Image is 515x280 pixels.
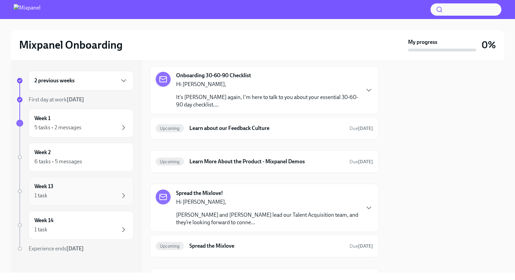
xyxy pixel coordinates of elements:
[16,96,134,103] a: First day at work[DATE]
[156,241,373,251] a: UpcomingSpread the MixloveDue[DATE]
[156,123,373,134] a: UpcomingLearn about our Feedback CultureDue[DATE]
[34,158,82,165] div: 6 tasks • 5 messages
[34,115,50,122] h6: Week 1
[16,109,134,137] a: Week 15 tasks • 2 messages
[349,243,373,249] span: Due
[16,143,134,171] a: Week 26 tasks • 5 messages
[16,177,134,205] a: Week 131 task
[66,245,84,252] strong: [DATE]
[34,192,47,199] div: 1 task
[34,183,53,190] h6: Week 13
[34,124,81,131] div: 5 tasks • 2 messages
[482,39,496,51] h3: 0%
[156,156,373,167] a: UpcomingLearn More About the Product - Mixpanel DemosDue[DATE]
[189,242,344,250] h6: Spread the Mixlove
[34,217,53,224] h6: Week 14
[176,94,359,109] p: It's [PERSON_NAME] again, I'm here to talk to you about your essential 30-60-90 day checklist....
[349,159,373,165] span: October 26th, 2025 12:00
[156,159,184,164] span: Upcoming
[34,149,51,156] h6: Week 2
[358,159,373,165] strong: [DATE]
[176,211,359,226] p: [PERSON_NAME] and [PERSON_NAME] lead our Talent Acquisition team, and they’re looking forward to ...
[358,126,373,131] strong: [DATE]
[358,243,373,249] strong: [DATE]
[176,198,359,206] p: Hi [PERSON_NAME],
[67,96,84,103] strong: [DATE]
[156,126,184,131] span: Upcoming
[408,38,437,46] strong: My progress
[189,158,344,165] h6: Learn More About the Product - Mixpanel Demos
[34,226,47,233] div: 1 task
[349,125,373,132] span: October 26th, 2025 12:00
[176,81,359,88] p: Hi [PERSON_NAME],
[19,38,123,52] h2: Mixpanel Onboarding
[349,243,373,249] span: October 28th, 2025 12:00
[349,159,373,165] span: Due
[29,96,84,103] span: First day at work
[176,190,223,197] strong: Spread the Mixlove!
[349,126,373,131] span: Due
[176,72,251,79] strong: Onboarding 30-60-90 Checklist
[29,245,84,252] span: Experience ends
[189,125,344,132] h6: Learn about our Feedback Culture
[34,77,75,84] h6: 2 previous weeks
[16,211,134,240] a: Week 141 task
[156,244,184,249] span: Upcoming
[14,4,41,15] img: Mixpanel
[29,71,134,90] div: 2 previous weeks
